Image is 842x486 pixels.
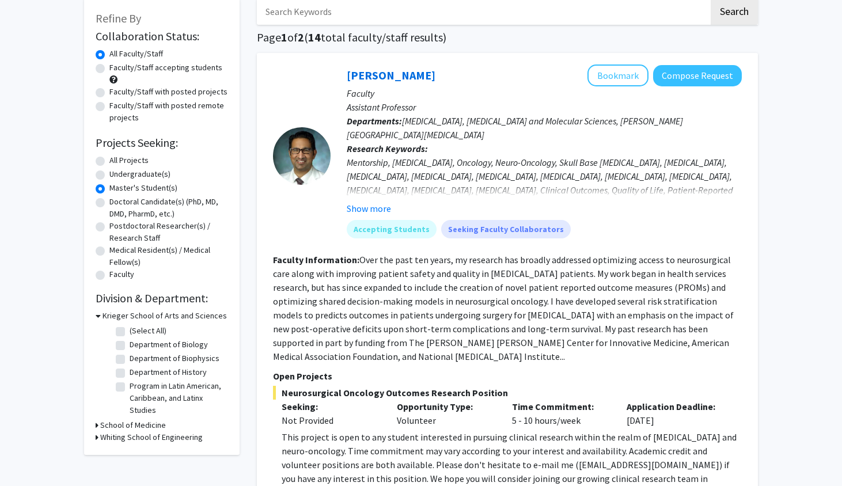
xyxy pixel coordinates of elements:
[347,155,742,238] div: Mentorship, [MEDICAL_DATA], Oncology, Neuro-Oncology, Skull Base [MEDICAL_DATA], [MEDICAL_DATA], ...
[130,352,219,364] label: Department of Biophysics
[347,86,742,100] p: Faculty
[587,64,648,86] button: Add Raj Mukherjee to Bookmarks
[100,419,166,431] h3: School of Medicine
[273,254,359,265] b: Faculty Information:
[347,220,437,238] mat-chip: Accepting Students
[618,400,733,427] div: [DATE]
[109,168,170,180] label: Undergraduate(s)
[109,100,228,124] label: Faculty/Staff with posted remote projects
[282,400,380,413] p: Seeking:
[109,86,227,98] label: Faculty/Staff with posted projects
[512,400,610,413] p: Time Commitment:
[273,254,734,362] fg-read-more: Over the past ten years, my research has broadly addressed optimizing access to neurosurgical car...
[282,413,380,427] div: Not Provided
[627,400,725,413] p: Application Deadline:
[130,366,207,378] label: Department of History
[273,386,742,400] span: Neurosurgical Oncology Outcomes Research Position
[109,244,228,268] label: Medical Resident(s) / Medical Fellow(s)
[388,400,503,427] div: Volunteer
[397,400,495,413] p: Opportunity Type:
[347,202,391,215] button: Show more
[347,143,428,154] b: Research Keywords:
[96,29,228,43] h2: Collaboration Status:
[109,196,228,220] label: Doctoral Candidate(s) (PhD, MD, DMD, PharmD, etc.)
[298,30,304,44] span: 2
[109,154,149,166] label: All Projects
[441,220,571,238] mat-chip: Seeking Faculty Collaborators
[347,115,402,127] b: Departments:
[103,310,227,322] h3: Krieger School of Arts and Sciences
[130,325,166,337] label: (Select All)
[96,291,228,305] h2: Division & Department:
[347,68,435,82] a: [PERSON_NAME]
[96,136,228,150] h2: Projects Seeking:
[130,339,208,351] label: Department of Biology
[257,31,758,44] h1: Page of ( total faculty/staff results)
[347,115,683,141] span: [MEDICAL_DATA], [MEDICAL_DATA] and Molecular Sciences, [PERSON_NAME][GEOGRAPHIC_DATA][MEDICAL_DATA]
[308,30,321,44] span: 14
[130,380,225,416] label: Program in Latin American, Caribbean, and Latinx Studies
[273,369,742,383] p: Open Projects
[653,65,742,86] button: Compose Request to Raj Mukherjee
[109,220,228,244] label: Postdoctoral Researcher(s) / Research Staff
[109,48,163,60] label: All Faculty/Staff
[9,434,49,477] iframe: Chat
[100,431,203,443] h3: Whiting School of Engineering
[503,400,619,427] div: 5 - 10 hours/week
[281,30,287,44] span: 1
[109,62,222,74] label: Faculty/Staff accepting students
[109,182,177,194] label: Master's Student(s)
[109,268,134,280] label: Faculty
[347,100,742,114] p: Assistant Professor
[96,11,141,25] span: Refine By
